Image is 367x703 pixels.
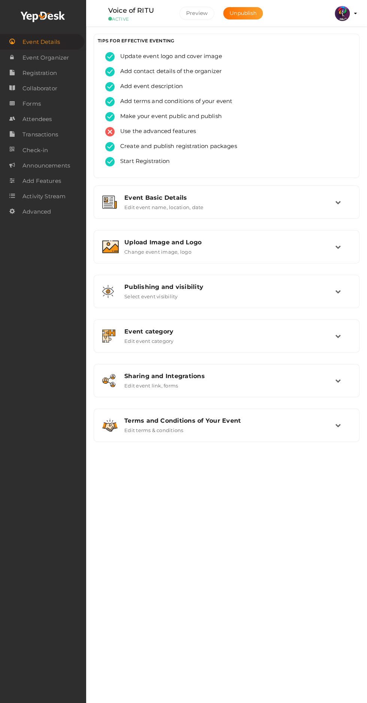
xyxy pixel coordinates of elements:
label: Edit terms & conditions [124,424,183,433]
span: Add terms and conditions of your event [115,97,232,106]
span: Event Organizer [22,50,69,65]
span: Add event description [115,82,183,91]
span: Make your event public and publish [115,112,222,121]
a: Sharing and Integrations Edit event link, forms [98,383,355,390]
a: Terms and Conditions of Your Event Edit terms & conditions [98,428,355,435]
label: Edit event name, location, date [124,201,203,210]
img: tick-success.svg [105,142,115,151]
span: Check-in [22,143,48,158]
img: 5BK8ZL5P_small.png [335,6,350,21]
span: Use the advanced features [115,127,196,136]
button: Preview [179,7,214,20]
label: Edit event link, forms [124,380,178,389]
label: Change event image, logo [124,246,191,255]
span: Publishing and visibility [124,283,203,290]
img: sharing.svg [102,374,115,387]
a: Publishing and visibility Select event visibility [98,294,355,301]
label: Select event visibility [124,290,178,299]
label: Edit event category [124,335,174,344]
span: Collaborator [22,81,57,96]
img: handshake.svg [102,419,118,432]
img: error.svg [105,127,115,136]
button: Unpublish [223,7,263,19]
span: Add contact details of the organizer [115,67,222,76]
img: tick-success.svg [105,67,115,76]
img: event-details.svg [102,196,117,209]
span: Update event logo and cover image [115,52,222,61]
a: Event Basic Details Edit event name, location, date [98,205,355,212]
span: Start Registration [115,157,170,166]
span: Forms [22,96,41,111]
img: tick-success.svg [105,157,115,166]
span: Activity Stream [22,189,66,204]
span: Transactions [22,127,58,142]
img: tick-success.svg [105,52,115,61]
span: Create and publish registration packages [115,142,237,151]
img: tick-success.svg [105,112,115,121]
img: shared-vision.svg [102,285,114,298]
div: Event category [124,328,335,335]
img: image.svg [102,240,119,253]
label: Voice of RITU [108,5,154,16]
div: Terms and Conditions of Your Event [124,417,335,424]
small: ACTIVE [108,16,168,22]
span: Event Details [22,34,60,49]
span: Advanced [22,204,51,219]
a: Upload Image and Logo Change event image, logo [98,249,355,256]
span: Announcements [22,158,70,173]
span: Add Features [22,174,61,188]
img: tick-success.svg [105,82,115,91]
div: Event Basic Details [124,194,335,201]
span: Registration [22,66,57,81]
a: Event category Edit event category [98,338,355,346]
h3: TIPS FOR EFFECTIVE EVENTING [98,38,355,43]
img: tick-success.svg [105,97,115,106]
div: Sharing and Integrations [124,372,335,380]
div: Upload Image and Logo [124,239,335,246]
span: Unpublish [230,10,257,16]
span: Attendees [22,112,52,127]
img: category.svg [102,329,115,343]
